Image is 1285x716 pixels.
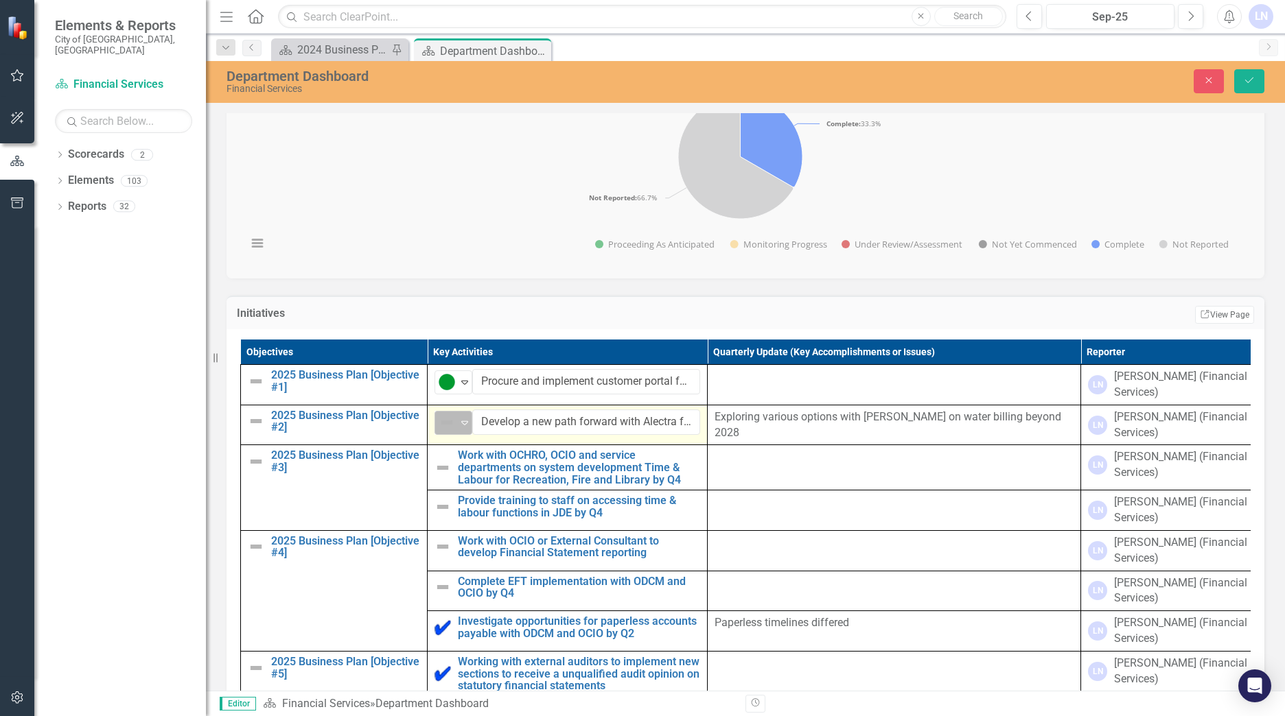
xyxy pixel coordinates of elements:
h3: Initiatives [237,307,678,320]
img: Complete [435,665,451,682]
div: [PERSON_NAME] (Financial Services) [1114,656,1260,687]
button: Sep-25 [1046,4,1174,29]
div: LN [1088,455,1107,475]
div: Financial Services [227,84,808,94]
div: Open Intercom Messenger [1238,669,1271,702]
div: LN [1088,416,1107,435]
p: Paperless timelines differed [715,615,1074,631]
div: [PERSON_NAME] (Financial Services) [1114,535,1260,566]
small: City of [GEOGRAPHIC_DATA], [GEOGRAPHIC_DATA] [55,34,192,56]
div: Department Dashboard [227,69,808,84]
div: Department Dashboard [440,43,548,60]
div: Sep-25 [1051,9,1170,25]
div: LN [1088,621,1107,641]
p: Exploring various options with [PERSON_NAME] on water billing beyond 2028 [715,409,1074,441]
img: Not Defined [248,453,264,470]
img: Proceeding as Anticipated [439,374,455,390]
input: Name [472,409,700,435]
a: 2025 Business Plan [Objective #4] [271,535,420,559]
a: Work with OCHRO, OCIO and service departments on system development Time & Labour for Recreation,... [458,449,700,486]
div: LN [1088,501,1107,520]
img: Not Defined [435,499,451,515]
a: Financial Services [282,697,370,710]
input: Name [472,369,700,394]
a: Provide training to staff on accessing time & labour functions in JDE by Q4 [458,494,700,518]
div: 2 [131,149,153,160]
img: Not Defined [248,373,264,390]
div: LN [1088,375,1107,394]
div: LN [1088,662,1107,681]
a: Working with external auditors to implement new sections to receive a unqualified audit opinion o... [458,656,700,692]
img: Not Defined [439,414,455,431]
img: Not Defined [248,538,264,555]
button: Search [934,7,1003,26]
div: [PERSON_NAME] (Financial Services) [1114,494,1260,526]
div: [PERSON_NAME] (Financial Services) [1114,449,1260,481]
span: Editor [220,697,256,711]
a: Scorecards [68,147,124,163]
a: 2025 Business Plan [Objective #1] [271,369,420,393]
div: Department Dashboard [375,697,489,710]
a: Reports [68,199,106,215]
div: » [263,696,735,712]
a: Financial Services [55,77,192,93]
div: 103 [121,175,148,187]
img: Not Defined [435,538,451,555]
input: Search Below... [55,109,192,133]
span: Elements & Reports [55,17,192,34]
button: LN [1249,4,1273,29]
a: Complete EFT implementation with ODCM and OCIO by Q4 [458,575,700,599]
div: [PERSON_NAME] (Financial Services) [1114,575,1260,607]
img: Not Defined [435,579,451,595]
img: Not Defined [435,460,451,476]
img: ClearPoint Strategy [7,15,31,39]
input: Search ClearPoint... [278,5,1006,29]
a: Investigate opportunities for paperless accounts payable with ODCM and OCIO by Q2 [458,615,700,639]
img: Complete [435,619,451,636]
a: Elements [68,173,114,189]
a: 2025 Business Plan [Objective #3] [271,449,420,473]
span: Search [953,10,983,21]
a: View Page [1195,306,1254,324]
a: Work with OCIO or External Consultant to develop Financial Statement reporting [458,535,700,559]
div: LN [1088,541,1107,560]
div: LN [1088,581,1107,600]
a: 2025 Business Plan [Objective #5] [271,656,420,680]
img: Not Defined [248,413,264,429]
img: Not Defined [248,660,264,676]
div: [PERSON_NAME] (Financial Services) [1114,369,1260,401]
div: [PERSON_NAME] (Financial Services) [1114,615,1260,647]
div: 2024 Business Plan Quarterly Dashboard [297,41,388,58]
a: 2025 Business Plan [Objective #2] [271,409,420,433]
a: 2024 Business Plan Quarterly Dashboard [275,41,388,58]
div: 32 [113,201,135,213]
div: [PERSON_NAME] (Financial Services) [1114,409,1260,441]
